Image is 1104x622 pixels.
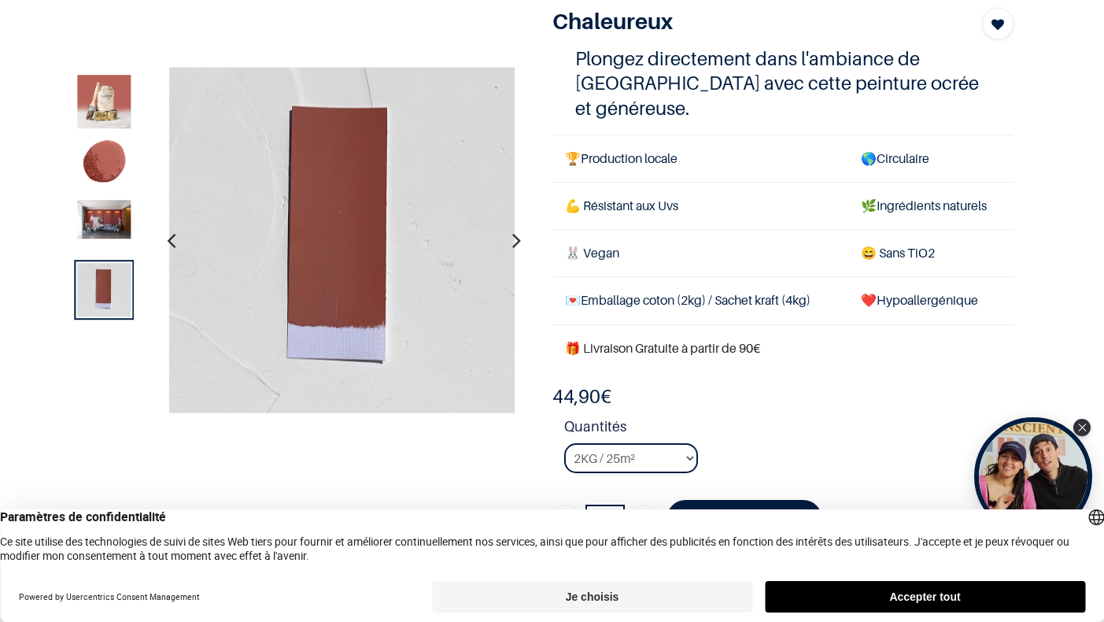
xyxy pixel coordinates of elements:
h4: Plongez directement dans l'ambiance de [GEOGRAPHIC_DATA] avec cette peinture ocrée et généreuse. [575,46,991,120]
a: Ajouter [630,505,658,533]
img: Product image [77,263,131,317]
td: ans TiO2 [848,230,1014,277]
button: Add to wishlist [982,8,1014,39]
img: Product image [77,201,131,239]
span: 🌎 [861,150,877,166]
span: 😄 S [861,245,886,261]
div: Tolstoy bubble widget [974,417,1092,535]
img: Product image [169,67,515,413]
span: 💪 Résistant aux Uvs [565,198,678,213]
img: Product image [77,138,131,191]
td: Production locale [552,135,848,182]
div: Open Tolstoy [974,417,1092,535]
td: Circulaire [848,135,1014,182]
font: 🎁 Livraison Gratuite à partir de 90€ [565,340,760,356]
img: Product image [77,75,131,128]
td: Emballage coton (2kg) / Sachet kraft (4kg) [552,277,848,324]
b: € [552,385,611,408]
span: 🌿 [861,198,877,213]
button: Open chat widget [13,13,61,61]
a: Supprimer [552,505,581,533]
span: 💌 [565,292,581,308]
span: 44,90 [552,385,600,408]
div: Open Tolstoy widget [974,417,1092,535]
span: 🐰 Vegan [565,245,619,261]
a: Ajouter au panier [666,500,823,539]
h1: Chaleureux [552,8,944,35]
span: Add to wishlist [991,15,1004,34]
div: Close Tolstoy widget [1073,419,1091,436]
td: ❤️Hypoallergénique [848,277,1014,324]
td: Ingrédients naturels [848,182,1014,229]
span: 🏆 [565,150,581,166]
strong: Quantités [564,416,1014,443]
